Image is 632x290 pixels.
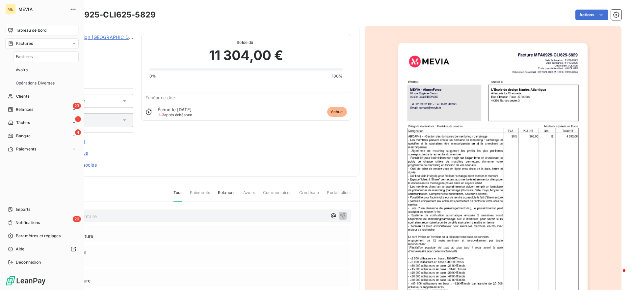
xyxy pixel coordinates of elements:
span: Tableau de bord [16,27,46,33]
span: après échéance [158,113,192,117]
span: Tout [173,190,182,202]
span: Paiements [190,190,210,201]
span: 11 304,00 € [209,46,283,65]
span: Imports [16,207,30,212]
span: 23 [73,103,81,109]
span: Aide [16,246,25,252]
h3: MFA0925-CLI625-5829 [62,9,156,21]
span: 9CLI625 [52,42,133,47]
span: Paiements [16,146,36,152]
span: Avoirs [16,67,28,73]
span: Notifications [15,220,40,226]
a: Aide [5,244,79,254]
button: Actions [575,10,608,20]
span: Opérations Diverses [16,80,55,86]
span: Déconnexion [16,259,41,265]
span: 0% [149,73,156,79]
span: Avoirs [243,190,255,201]
span: Commentaires [263,190,291,201]
span: Clients [16,93,29,99]
span: Factures [16,54,33,60]
span: 20 [73,216,81,222]
span: Échéance due [145,95,175,100]
a: L’École de design [GEOGRAPHIC_DATA] [52,34,140,40]
span: 4 [75,129,81,135]
span: J+3 [158,113,164,117]
span: Portail client [327,190,351,201]
span: 100% [332,73,343,79]
div: ME [5,4,16,15]
span: Échue le [DATE] [158,107,192,112]
span: Banque [16,133,31,139]
span: Solde dû : [149,40,343,46]
span: Relances [16,107,33,113]
span: Relances [218,190,235,201]
span: 1 [75,116,81,122]
img: Logo LeanPay [5,275,46,286]
span: Factures [16,41,33,47]
span: Paramètres et réglages [16,233,61,239]
iframe: Intercom live chat [610,268,625,283]
span: Creditsafe [299,190,319,201]
span: échue [327,107,347,117]
span: MEVIA [18,7,66,12]
span: Tâches [16,120,30,126]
